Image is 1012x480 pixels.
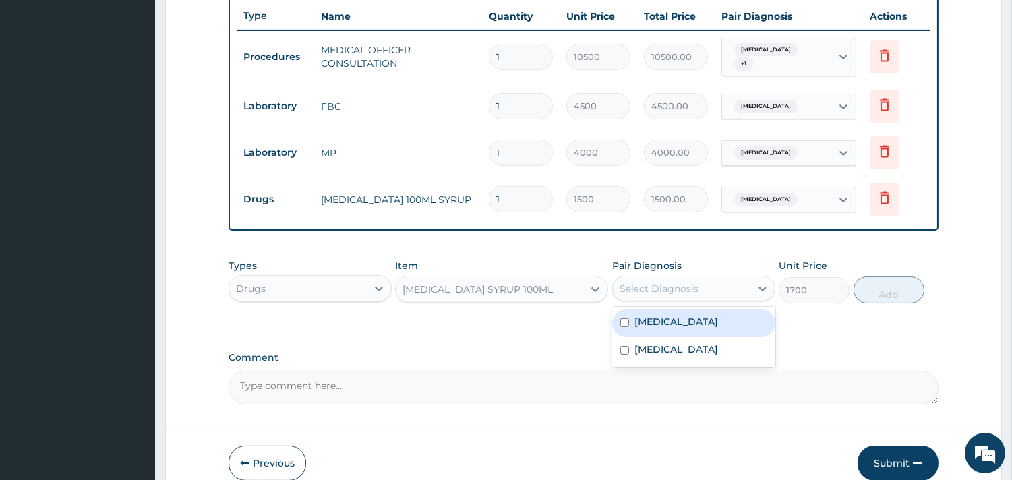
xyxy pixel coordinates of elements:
div: Minimize live chat window [221,7,254,39]
th: Pair Diagnosis [715,3,863,30]
label: Comment [229,352,939,363]
label: [MEDICAL_DATA] [634,315,718,328]
div: [MEDICAL_DATA] SYRUP 100ML [403,282,553,296]
label: Pair Diagnosis [612,259,682,272]
span: [MEDICAL_DATA] [734,146,798,160]
label: Types [229,260,257,272]
div: Select Diagnosis [620,282,698,295]
th: Quantity [482,3,560,30]
td: Drugs [237,187,314,212]
label: [MEDICAL_DATA] [634,342,718,356]
th: Unit Price [560,3,637,30]
td: MP [314,140,482,167]
textarea: Type your message and hit 'Enter' [7,329,257,376]
td: FBC [314,93,482,120]
td: MEDICAL OFFICER CONSULTATION [314,36,482,77]
th: Type [237,3,314,28]
img: d_794563401_company_1708531726252_794563401 [25,67,55,101]
button: Add [854,276,924,303]
td: Procedures [237,44,314,69]
span: + 1 [734,57,753,71]
span: [MEDICAL_DATA] [734,43,798,57]
th: Actions [863,3,930,30]
span: [MEDICAL_DATA] [734,193,798,206]
td: Laboratory [237,94,314,119]
label: Item [395,259,418,272]
span: [MEDICAL_DATA] [734,100,798,113]
td: [MEDICAL_DATA] 100ML SYRUP [314,186,482,213]
label: Unit Price [779,259,827,272]
th: Total Price [637,3,715,30]
div: Drugs [236,282,266,295]
span: We're online! [78,150,186,287]
th: Name [314,3,482,30]
td: Laboratory [237,140,314,165]
div: Chat with us now [70,76,227,93]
